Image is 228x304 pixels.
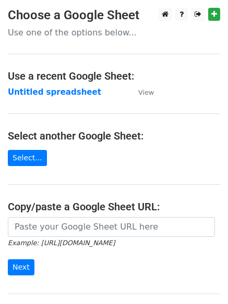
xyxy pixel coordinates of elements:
[8,200,220,213] h4: Copy/paste a Google Sheet URL:
[8,259,34,275] input: Next
[8,217,215,237] input: Paste your Google Sheet URL here
[8,150,47,166] a: Select...
[8,70,220,82] h4: Use a recent Google Sheet:
[8,130,220,142] h4: Select another Google Sheet:
[8,27,220,38] p: Use one of the options below...
[8,8,220,23] h3: Choose a Google Sheet
[128,87,154,97] a: View
[8,239,115,247] small: Example: [URL][DOMAIN_NAME]
[138,88,154,96] small: View
[8,87,101,97] a: Untitled spreadsheet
